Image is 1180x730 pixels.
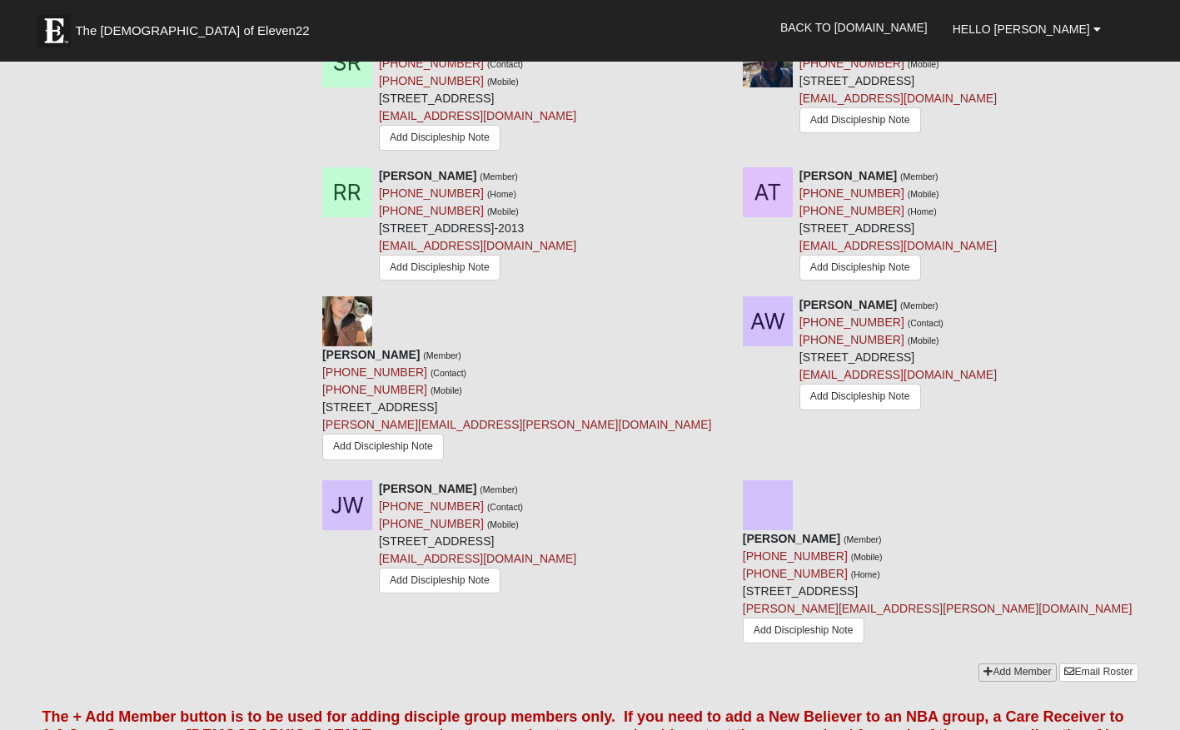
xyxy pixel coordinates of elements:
small: (Contact) [487,59,523,69]
a: [EMAIL_ADDRESS][DOMAIN_NAME] [379,552,576,565]
small: (Mobile) [908,335,939,345]
strong: [PERSON_NAME] [799,169,897,182]
small: (Mobile) [908,189,939,199]
a: Add Discipleship Note [379,568,500,593]
small: (Member) [480,171,518,181]
a: [EMAIL_ADDRESS][DOMAIN_NAME] [379,109,576,122]
a: [EMAIL_ADDRESS][DOMAIN_NAME] [379,239,576,252]
a: [PHONE_NUMBER] [799,315,904,329]
a: [PHONE_NUMBER] [322,365,427,379]
a: [PHONE_NUMBER] [379,74,484,87]
a: [PHONE_NUMBER] [379,186,484,200]
a: Add Discipleship Note [322,434,444,459]
small: (Mobile) [851,552,883,562]
a: Add Member [978,663,1056,681]
div: [STREET_ADDRESS]-2013 [379,167,576,285]
span: Hello [PERSON_NAME] [953,22,1090,36]
a: [PHONE_NUMBER] [799,204,904,217]
a: [PHONE_NUMBER] [743,567,848,580]
strong: [PERSON_NAME] [322,348,420,361]
a: Add Discipleship Note [799,255,921,281]
small: (Member) [900,300,939,310]
a: [PHONE_NUMBER] [322,383,427,396]
small: (Member) [423,350,461,360]
a: [PHONE_NUMBER] [743,549,848,563]
a: Add Discipleship Note [799,107,921,133]
img: Eleven22 logo [37,14,71,47]
div: [STREET_ADDRESS] [322,346,712,467]
a: The [DEMOGRAPHIC_DATA] of Eleven22 [29,6,362,47]
div: [STREET_ADDRESS] [799,37,997,137]
small: (Home) [908,206,937,216]
div: [STREET_ADDRESS] [799,296,997,414]
a: [PHONE_NUMBER] [379,204,484,217]
a: Email Roster [1059,663,1138,681]
small: (Home) [851,569,880,579]
small: (Contact) [431,368,466,378]
a: Add Discipleship Note [379,255,500,281]
span: The [DEMOGRAPHIC_DATA] of Eleven22 [75,22,309,39]
a: [PHONE_NUMBER] [379,57,484,70]
small: (Member) [480,484,518,494]
a: [PHONE_NUMBER] [799,333,904,346]
small: (Mobile) [431,385,462,395]
small: (Contact) [908,318,944,328]
a: [PHONE_NUMBER] [379,517,484,530]
strong: [PERSON_NAME] [743,532,840,545]
a: [EMAIL_ADDRESS][DOMAIN_NAME] [799,92,997,105]
a: Add Discipleship Note [743,618,864,643]
small: (Mobile) [908,59,939,69]
strong: [PERSON_NAME] [379,169,476,182]
small: (Member) [900,171,939,181]
a: Add Discipleship Note [799,384,921,410]
a: [EMAIL_ADDRESS][DOMAIN_NAME] [799,239,997,252]
a: [PERSON_NAME][EMAIL_ADDRESS][PERSON_NAME][DOMAIN_NAME] [743,602,1133,615]
a: [PHONE_NUMBER] [379,499,484,513]
small: (Mobile) [487,206,519,216]
div: [STREET_ADDRESS] [799,167,997,285]
a: Add Discipleship Note [379,125,500,151]
a: [EMAIL_ADDRESS][DOMAIN_NAME] [799,368,997,381]
small: (Home) [487,189,516,199]
strong: [PERSON_NAME] [379,482,476,495]
small: (Mobile) [487,77,519,87]
small: (Mobile) [487,519,519,529]
a: Hello [PERSON_NAME] [940,8,1113,50]
a: Back to [DOMAIN_NAME] [768,7,940,48]
a: [PHONE_NUMBER] [799,57,904,70]
div: [STREET_ADDRESS] [743,530,1133,651]
div: [STREET_ADDRESS] [379,480,576,598]
a: [PERSON_NAME][EMAIL_ADDRESS][PERSON_NAME][DOMAIN_NAME] [322,418,712,431]
small: (Contact) [487,502,523,512]
a: [PHONE_NUMBER] [799,186,904,200]
small: (Member) [844,534,882,544]
strong: [PERSON_NAME] [799,298,897,311]
div: [STREET_ADDRESS] [379,37,576,155]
